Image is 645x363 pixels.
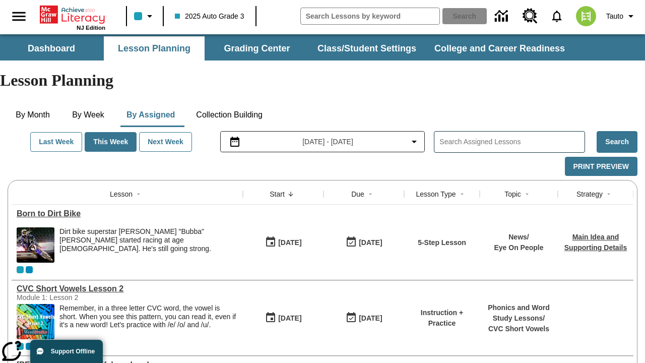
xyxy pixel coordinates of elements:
[175,11,244,22] span: 2025 Auto Grade 3
[51,348,95,355] span: Support Offline
[17,284,238,293] a: CVC Short Vowels Lesson 2, Lessons
[130,7,160,25] button: Class color is light blue. Change class color
[17,266,24,273] div: Current Class
[207,36,307,60] button: Grading Center
[26,266,33,273] div: OL 2025 Auto Grade 4
[77,25,105,31] span: NJ Edition
[262,309,305,328] button: 09/10/25: First time the lesson was available
[59,304,238,339] div: Remember, in a three letter CVC word, the vowel is short. When you see this pattern, you can read...
[521,188,533,200] button: Sort
[489,3,517,30] a: Data Center
[517,3,544,30] a: Resource Center, Will open in new tab
[364,188,376,200] button: Sort
[408,136,420,148] svg: Collapse Date Range Filter
[576,189,603,199] div: Strategy
[59,304,238,329] p: Remember, in a three letter CVC word, the vowel is short. When you see this pattern, you can read...
[342,233,385,252] button: 09/10/25: Last day the lesson can be accessed
[416,189,456,199] div: Lesson Type
[494,232,543,243] p: News /
[4,2,34,31] button: Open side menu
[262,233,305,252] button: 09/10/25: First time the lesson was available
[188,103,271,127] button: Collection Building
[485,302,553,324] p: Phonics and Word Study Lessons /
[63,103,113,127] button: By Week
[17,293,168,301] div: Module 1: Lesson 2
[359,236,382,249] div: [DATE]
[40,4,105,31] div: Home
[309,36,424,60] button: Class/Student Settings
[278,236,301,249] div: [DATE]
[59,227,238,253] div: Dirt bike superstar [PERSON_NAME] "Bubba" [PERSON_NAME] started racing at age [DEMOGRAPHIC_DATA]....
[409,308,475,329] p: Instruction + Practice
[118,103,183,127] button: By Assigned
[603,188,615,200] button: Sort
[456,188,468,200] button: Sort
[504,189,521,199] div: Topic
[104,36,205,60] button: Lesson Planning
[139,132,192,152] button: Next Week
[17,284,238,293] div: CVC Short Vowels Lesson 2
[278,312,301,325] div: [DATE]
[564,233,627,252] a: Main Idea and Supporting Details
[494,243,543,253] p: Eye On People
[439,135,585,149] input: Search Assigned Lessons
[30,340,103,363] button: Support Offline
[426,36,573,60] button: College and Career Readiness
[485,324,553,334] p: CVC Short Vowels
[17,304,54,339] img: CVC Short Vowels Lesson 2.
[606,11,623,22] span: Tauto
[17,209,238,218] div: Born to Dirt Bike
[1,36,102,60] button: Dashboard
[351,189,364,199] div: Due
[301,8,439,24] input: search field
[26,343,33,350] div: OL 2025 Auto Grade 4
[565,157,637,176] button: Print Preview
[85,132,137,152] button: This Week
[597,131,637,153] button: Search
[544,3,570,29] a: Notifications
[576,6,596,26] img: avatar image
[133,188,145,200] button: Sort
[17,209,238,218] a: Born to Dirt Bike, Lessons
[270,189,285,199] div: Start
[8,103,58,127] button: By Month
[17,227,54,263] img: Motocross racer James Stewart flies through the air on his dirt bike.
[570,3,602,29] button: Select a new avatar
[359,312,382,325] div: [DATE]
[418,237,466,248] p: 5-Step Lesson
[285,188,297,200] button: Sort
[110,189,133,199] div: Lesson
[342,309,385,328] button: 09/10/25: Last day the lesson can be accessed
[302,137,353,147] span: [DATE] - [DATE]
[59,227,238,263] div: Dirt bike superstar James "Bubba" Stewart started racing at age 4. He's still going strong.
[602,7,641,25] button: Profile/Settings
[40,5,105,25] a: Home
[225,136,420,148] button: Select the date range menu item
[30,132,82,152] button: Last Week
